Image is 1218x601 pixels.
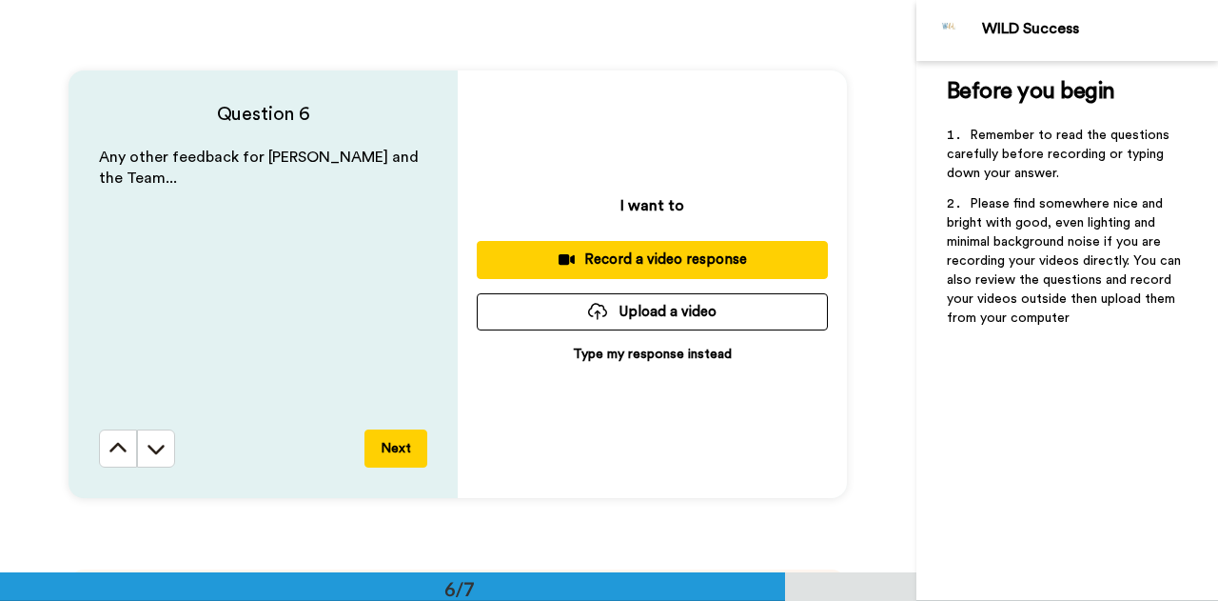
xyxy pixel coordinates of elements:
span: Any other feedback for [PERSON_NAME] and the Team... [99,150,422,187]
button: Record a video response [477,241,828,278]
div: WILD Success [982,20,1217,38]
span: Before you begin [947,80,1115,103]
div: Record a video response [492,250,813,270]
button: Next [364,430,427,468]
p: I want to [620,194,684,217]
img: Profile Image [927,8,972,53]
button: Upload a video [477,293,828,331]
p: Type my response instead [573,345,732,364]
span: Please find somewhere nice and bright with good, even lighting and minimal background noise if yo... [947,197,1185,325]
h4: Question 6 [99,101,427,128]
span: Remember to read the questions carefully before recording or typing down your answer. [947,129,1173,180]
